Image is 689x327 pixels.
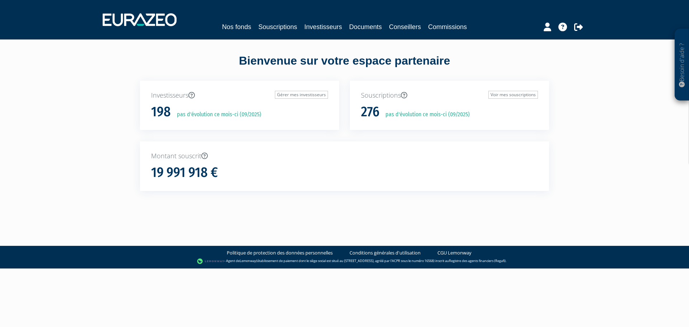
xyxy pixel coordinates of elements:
[151,165,218,180] h1: 19 991 918 €
[227,249,333,256] a: Politique de protection des données personnelles
[437,249,472,256] a: CGU Lemonway
[349,22,382,32] a: Documents
[488,91,538,99] a: Voir mes souscriptions
[389,22,421,32] a: Conseillers
[449,258,506,263] a: Registre des agents financiers (Regafi)
[222,22,251,32] a: Nos fonds
[7,258,682,265] div: - Agent de (établissement de paiement dont le siège social est situé au [STREET_ADDRESS], agréé p...
[103,13,177,26] img: 1732889491-logotype_eurazeo_blanc_rvb.png
[172,111,261,119] p: pas d'évolution ce mois-ci (09/2025)
[151,91,328,100] p: Investisseurs
[275,91,328,99] a: Gérer mes investisseurs
[361,91,538,100] p: Souscriptions
[240,258,256,263] a: Lemonway
[197,258,225,265] img: logo-lemonway.png
[304,22,342,32] a: Investisseurs
[678,33,686,97] p: Besoin d'aide ?
[151,104,171,120] h1: 198
[428,22,467,32] a: Commissions
[151,151,538,161] p: Montant souscrit
[135,53,554,81] div: Bienvenue sur votre espace partenaire
[361,104,379,120] h1: 276
[380,111,470,119] p: pas d'évolution ce mois-ci (09/2025)
[350,249,421,256] a: Conditions générales d'utilisation
[258,22,297,32] a: Souscriptions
